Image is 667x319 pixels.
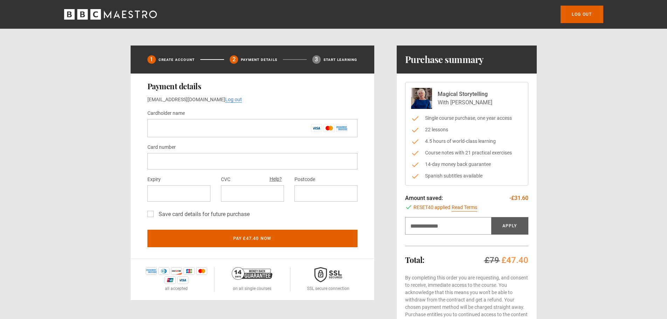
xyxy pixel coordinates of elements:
[268,175,284,184] button: Help?
[147,55,156,64] div: 1
[165,285,188,292] p: all accepted
[147,109,185,118] label: Cardholder name
[405,256,424,264] h2: Total:
[147,230,357,247] button: Pay £47.40 now
[165,276,176,284] img: unionpay
[232,267,272,280] img: 14-day-money-back-guarantee-42d24aedb5115c0ff13b.png
[307,285,349,292] p: SSL secure connection
[153,190,205,197] iframe: Secure payment input frame
[225,97,242,103] a: Log out
[324,57,357,62] p: Start learning
[411,149,522,157] li: Course notes with 21 practical exercises
[147,175,161,184] label: Expiry
[177,276,188,284] img: visa
[171,267,182,275] img: discover
[241,57,277,62] p: Payment details
[153,158,352,165] iframe: Secure payment input frame
[64,9,157,20] svg: BBC Maestro
[147,96,357,103] p: [EMAIL_ADDRESS][DOMAIN_NAME]
[147,143,176,152] label: Card number
[405,194,443,202] p: Amount saved:
[230,55,238,64] div: 2
[411,138,522,145] li: 4.5 hours of world-class learning
[300,190,352,197] iframe: Secure payment input frame
[147,82,357,90] h2: Payment details
[156,210,250,219] label: Save card details for future purchase
[414,204,450,211] span: RESET40 applied
[452,204,477,211] a: Read Terms
[561,6,603,23] a: Log out
[411,126,522,133] li: 22 lessons
[485,255,499,265] span: £79
[158,267,169,275] img: diners
[501,255,528,265] span: £47.40
[405,54,484,65] h1: Purchase summary
[491,217,528,235] button: Apply
[221,175,230,184] label: CVC
[294,175,315,184] label: Postcode
[438,90,492,98] p: Magical Storytelling
[227,190,278,197] iframe: Secure payment input frame
[159,57,195,62] p: Create Account
[438,98,492,107] p: With [PERSON_NAME]
[411,115,522,122] li: Single course purchase, one year access
[411,172,522,180] li: Spanish subtitles available
[411,161,522,168] li: 14-day money back guarantee
[183,267,195,275] img: jcb
[196,267,207,275] img: mastercard
[146,267,157,275] img: amex
[312,55,321,64] div: 3
[233,285,271,292] p: on all single courses
[509,194,528,202] p: -£31.60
